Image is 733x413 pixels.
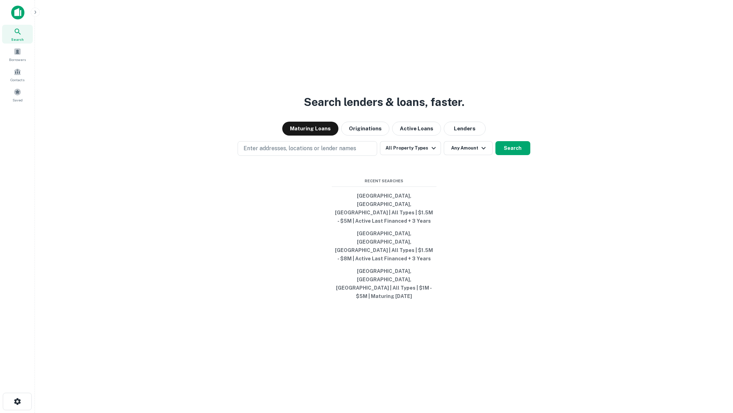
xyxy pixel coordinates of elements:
a: Saved [2,85,33,104]
a: Search [2,25,33,44]
button: Enter addresses, locations or lender names [238,141,377,156]
button: All Property Types [380,141,441,155]
button: Maturing Loans [282,122,338,136]
a: Borrowers [2,45,33,64]
span: Borrowers [9,57,26,62]
button: Active Loans [392,122,441,136]
a: Contacts [2,65,33,84]
button: Originations [341,122,389,136]
h3: Search lenders & loans, faster. [304,94,464,110]
iframe: Chat Widget [698,357,733,391]
button: [GEOGRAPHIC_DATA], [GEOGRAPHIC_DATA], [GEOGRAPHIC_DATA] | All Types | $1M - $5M | Maturing [DATE] [332,265,436,303]
button: [GEOGRAPHIC_DATA], [GEOGRAPHIC_DATA], [GEOGRAPHIC_DATA] | All Types | $1.5M - $8M | Active Last F... [332,227,436,265]
button: Any Amount [444,141,493,155]
button: Search [495,141,530,155]
button: [GEOGRAPHIC_DATA], [GEOGRAPHIC_DATA], [GEOGRAPHIC_DATA] | All Types | $1.5M - $5M | Active Last F... [332,190,436,227]
span: Saved [13,97,23,103]
button: Lenders [444,122,486,136]
span: Search [11,37,24,42]
img: capitalize-icon.png [11,6,24,20]
span: Recent Searches [332,178,436,184]
p: Enter addresses, locations or lender names [244,144,356,153]
span: Contacts [10,77,24,83]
